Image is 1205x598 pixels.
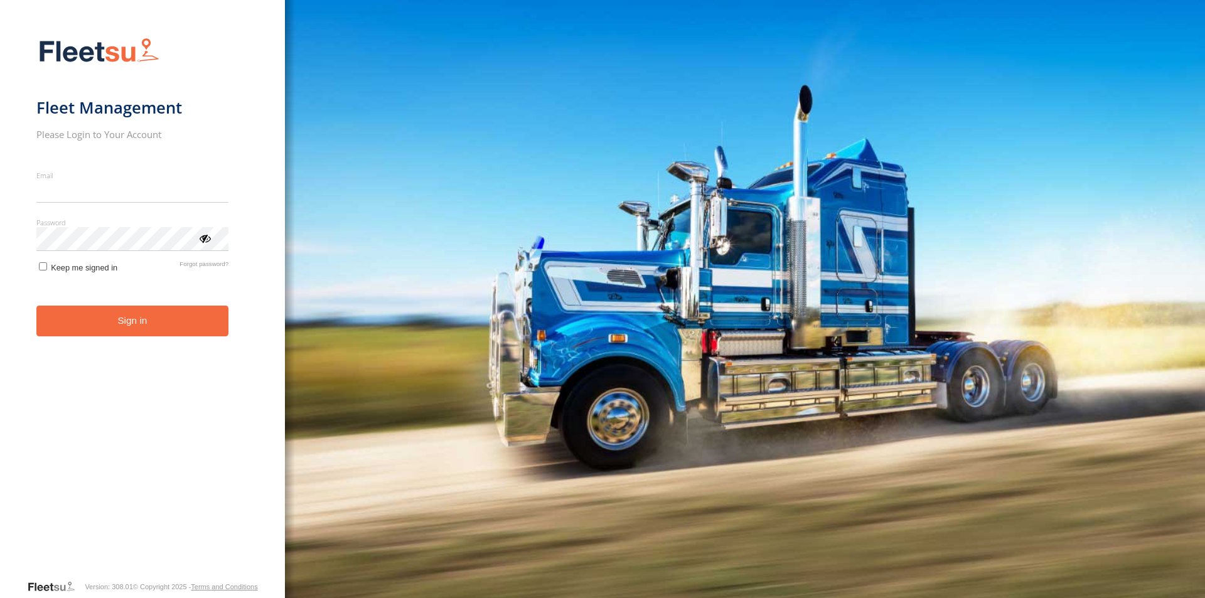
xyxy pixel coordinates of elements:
label: Password [36,218,229,227]
input: Keep me signed in [39,262,47,270]
img: Fleetsu [36,35,162,67]
span: Keep me signed in [51,263,117,272]
h1: Fleet Management [36,97,229,118]
div: © Copyright 2025 - [133,583,258,590]
a: Terms and Conditions [191,583,257,590]
div: ViewPassword [198,232,211,244]
label: Email [36,171,229,180]
form: main [36,30,249,579]
a: Visit our Website [27,580,85,593]
h2: Please Login to Your Account [36,128,229,141]
a: Forgot password? [179,260,228,272]
div: Version: 308.01 [85,583,132,590]
button: Sign in [36,306,229,336]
